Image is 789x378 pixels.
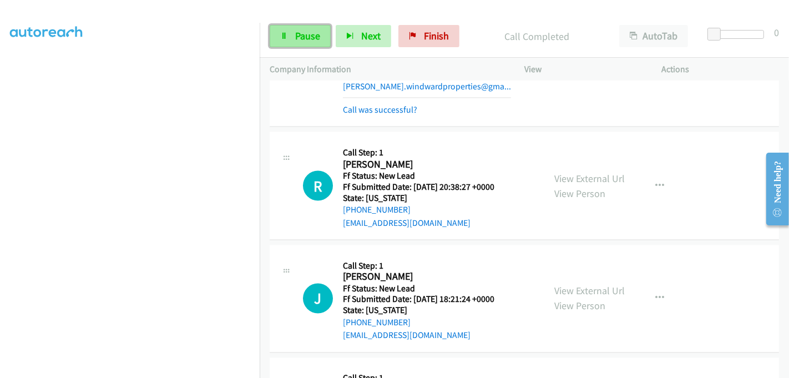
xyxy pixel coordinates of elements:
p: Actions [662,63,780,76]
h1: J [303,284,333,314]
h2: [PERSON_NAME] [343,271,494,284]
h5: Ff Status: New Lead [343,170,494,182]
h5: State: [US_STATE] [343,305,494,316]
iframe: Resource Center [757,145,789,233]
a: [PHONE_NUMBER] [343,204,411,215]
button: Next [336,25,391,47]
p: Company Information [270,63,504,76]
h5: State: [US_STATE] [343,193,494,204]
h2: [PERSON_NAME] [343,158,494,171]
a: [PERSON_NAME].windwardproperties@gma... [343,81,511,92]
a: [EMAIL_ADDRESS][DOMAIN_NAME] [343,330,471,341]
p: View [524,63,642,76]
a: View Person [554,300,605,313]
a: View Person [554,187,605,200]
h5: Ff Status: New Lead [343,284,494,295]
a: Call was successful? [343,104,417,115]
div: 0 [774,25,779,40]
h5: Ff Submitted Date: [DATE] 20:38:27 +0000 [343,182,494,193]
a: Finish [398,25,459,47]
span: Finish [424,29,449,42]
h1: R [303,171,333,201]
div: The call is yet to be attempted [303,171,333,201]
h5: Ff Submitted Date: [DATE] 18:21:24 +0000 [343,294,494,305]
h5: Call Step: 1 [343,260,494,271]
a: View External Url [554,285,625,298]
a: [EMAIL_ADDRESS][DOMAIN_NAME] [343,218,471,228]
a: Pause [270,25,331,47]
div: Delay between calls (in seconds) [713,30,764,39]
a: [PHONE_NUMBER] [343,317,411,328]
div: The call is yet to be attempted [303,284,333,314]
a: View External Url [554,172,625,185]
span: Next [361,29,381,42]
h5: Call Step: 1 [343,147,494,158]
span: Pause [295,29,320,42]
p: Call Completed [474,29,599,44]
button: AutoTab [619,25,688,47]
